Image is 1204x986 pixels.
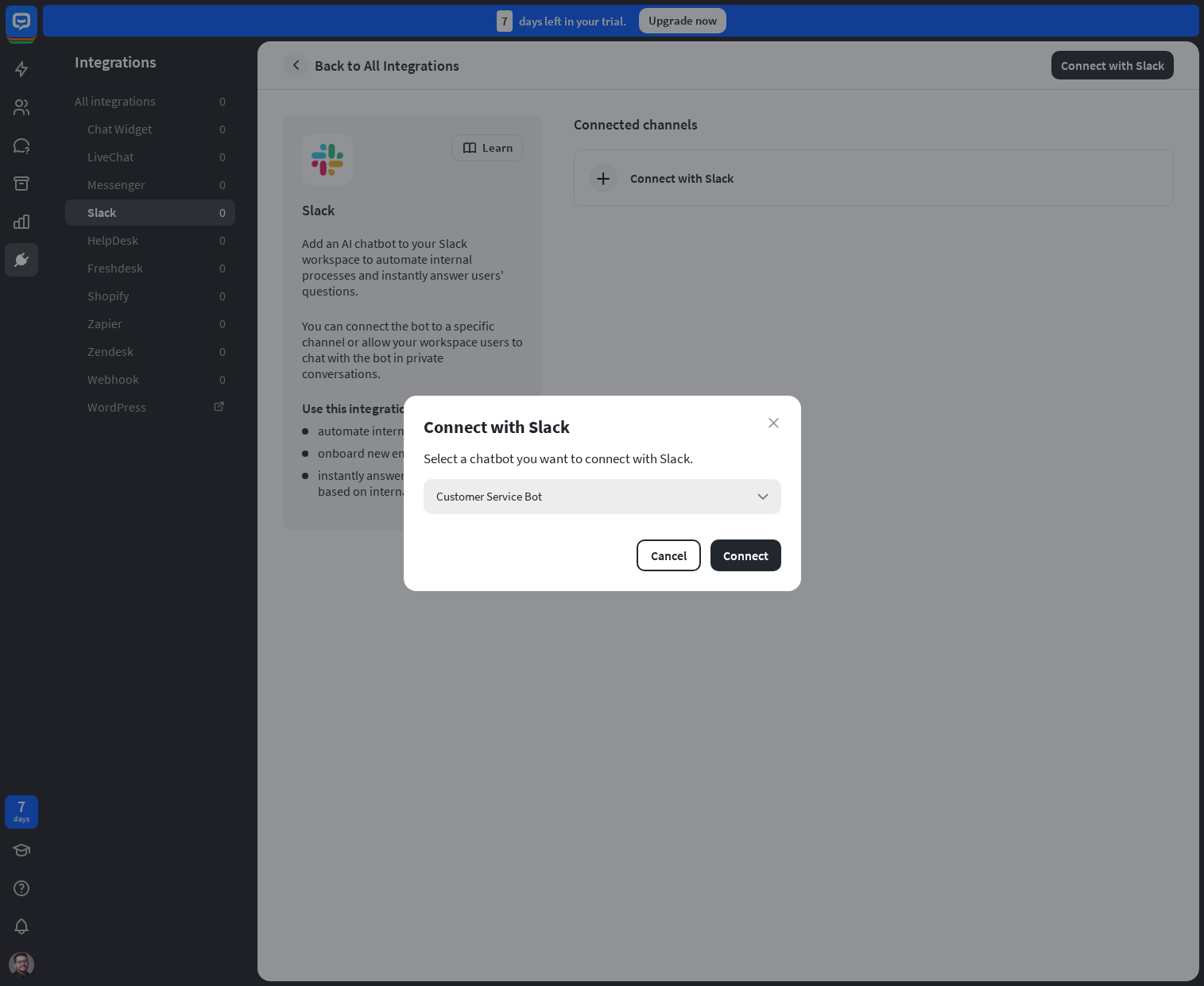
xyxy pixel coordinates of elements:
button: Connect [710,539,781,571]
span: Customer Service Bot [436,489,542,504]
button: Open LiveChat chat widget [13,6,60,54]
button: Cancel [637,539,701,571]
div: Connect with Slack [424,416,781,438]
section: Select a chatbot you want to connect with Slack. [424,450,781,466]
i: close [768,418,779,428]
i: arrow_down [754,488,772,505]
